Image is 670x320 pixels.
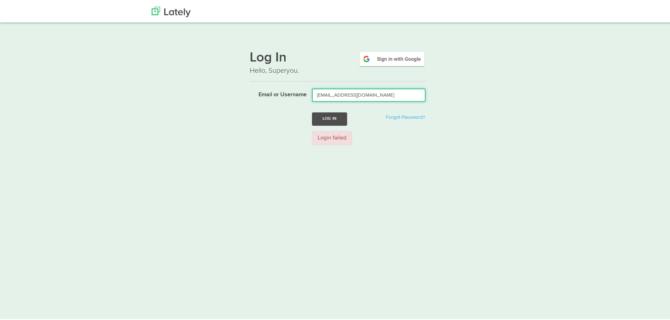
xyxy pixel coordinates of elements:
[312,111,347,124] button: Log In
[250,50,426,64] h1: Log In
[312,87,426,100] input: Email or Username
[312,130,352,144] div: Login failed
[250,64,426,74] p: Hello, Superyou.
[152,5,191,16] img: Lately
[244,87,307,98] label: Email or Username
[358,50,426,66] img: google-signin.png
[386,113,425,118] a: Forgot Password?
